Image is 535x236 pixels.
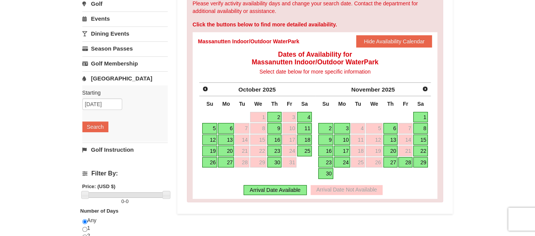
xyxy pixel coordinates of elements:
[420,84,430,94] a: Next
[82,26,168,41] a: Dining Events
[382,86,395,93] span: 2025
[282,123,296,134] a: 10
[80,208,119,214] strong: Number of Days
[318,123,333,134] a: 2
[422,86,428,92] span: Next
[202,123,217,134] a: 5
[338,101,346,107] span: Monday
[250,123,267,134] a: 8
[398,157,412,168] a: 28
[383,157,398,168] a: 27
[267,112,282,123] a: 2
[235,146,249,156] a: 21
[202,86,208,92] span: Prev
[82,121,108,132] button: Search
[351,146,365,156] a: 18
[267,123,282,134] a: 9
[239,101,245,107] span: Tuesday
[356,35,432,48] button: Hide Availability Calendar
[282,157,296,168] a: 31
[413,157,428,168] a: 29
[366,146,382,156] a: 19
[334,123,350,134] a: 3
[218,123,234,134] a: 6
[413,134,428,145] a: 15
[263,86,276,93] span: 2025
[322,101,329,107] span: Sunday
[202,134,217,145] a: 12
[383,123,398,134] a: 6
[351,157,365,168] a: 25
[413,112,428,123] a: 1
[301,101,308,107] span: Saturday
[318,168,333,179] a: 30
[254,101,262,107] span: Wednesday
[282,134,296,145] a: 17
[250,134,267,145] a: 15
[202,157,217,168] a: 26
[351,86,380,93] span: November
[267,146,282,156] a: 23
[259,69,370,75] span: Select date below for more specific information
[318,134,333,145] a: 9
[198,51,432,66] h4: Dates of Availability for Massanutten Indoor/Outdoor WaterPark
[271,101,278,107] span: Thursday
[297,123,312,134] a: 11
[238,86,261,93] span: October
[198,38,299,45] div: Massanutten Indoor/Outdoor WaterPark
[82,89,162,97] label: Starting
[82,56,168,70] a: Golf Membership
[250,157,267,168] a: 29
[366,134,382,145] a: 12
[398,134,412,145] a: 14
[126,198,128,204] span: 0
[218,134,234,145] a: 13
[200,84,211,94] a: Prev
[370,101,378,107] span: Wednesday
[351,123,365,134] a: 4
[398,123,412,134] a: 7
[355,101,361,107] span: Tuesday
[413,146,428,156] a: 22
[235,123,249,134] a: 7
[82,198,168,205] label: -
[297,134,312,145] a: 18
[383,146,398,156] a: 20
[222,101,230,107] span: Monday
[218,146,234,156] a: 20
[417,101,424,107] span: Saturday
[82,143,168,157] a: Golf Instruction
[366,123,382,134] a: 5
[250,112,267,123] a: 1
[282,112,296,123] a: 3
[267,157,282,168] a: 30
[287,101,292,107] span: Friday
[82,11,168,26] a: Events
[206,101,213,107] span: Sunday
[82,41,168,56] a: Season Passes
[267,134,282,145] a: 16
[351,134,365,145] a: 11
[193,21,438,28] div: Click the buttons below to find more detailed availability.
[403,101,408,107] span: Friday
[297,146,312,156] a: 25
[334,146,350,156] a: 17
[318,157,333,168] a: 23
[311,185,383,195] div: Arrival Date Not Available
[387,101,394,107] span: Thursday
[244,185,307,195] div: Arrival Date Available
[413,123,428,134] a: 8
[121,198,124,204] span: 0
[297,112,312,123] a: 4
[82,71,168,85] a: [GEOGRAPHIC_DATA]
[202,146,217,156] a: 19
[82,184,116,189] strong: Price: (USD $)
[235,157,249,168] a: 28
[334,157,350,168] a: 24
[235,134,249,145] a: 14
[82,170,168,177] h4: Filter By:
[282,146,296,156] a: 24
[398,146,412,156] a: 21
[383,134,398,145] a: 13
[218,157,234,168] a: 27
